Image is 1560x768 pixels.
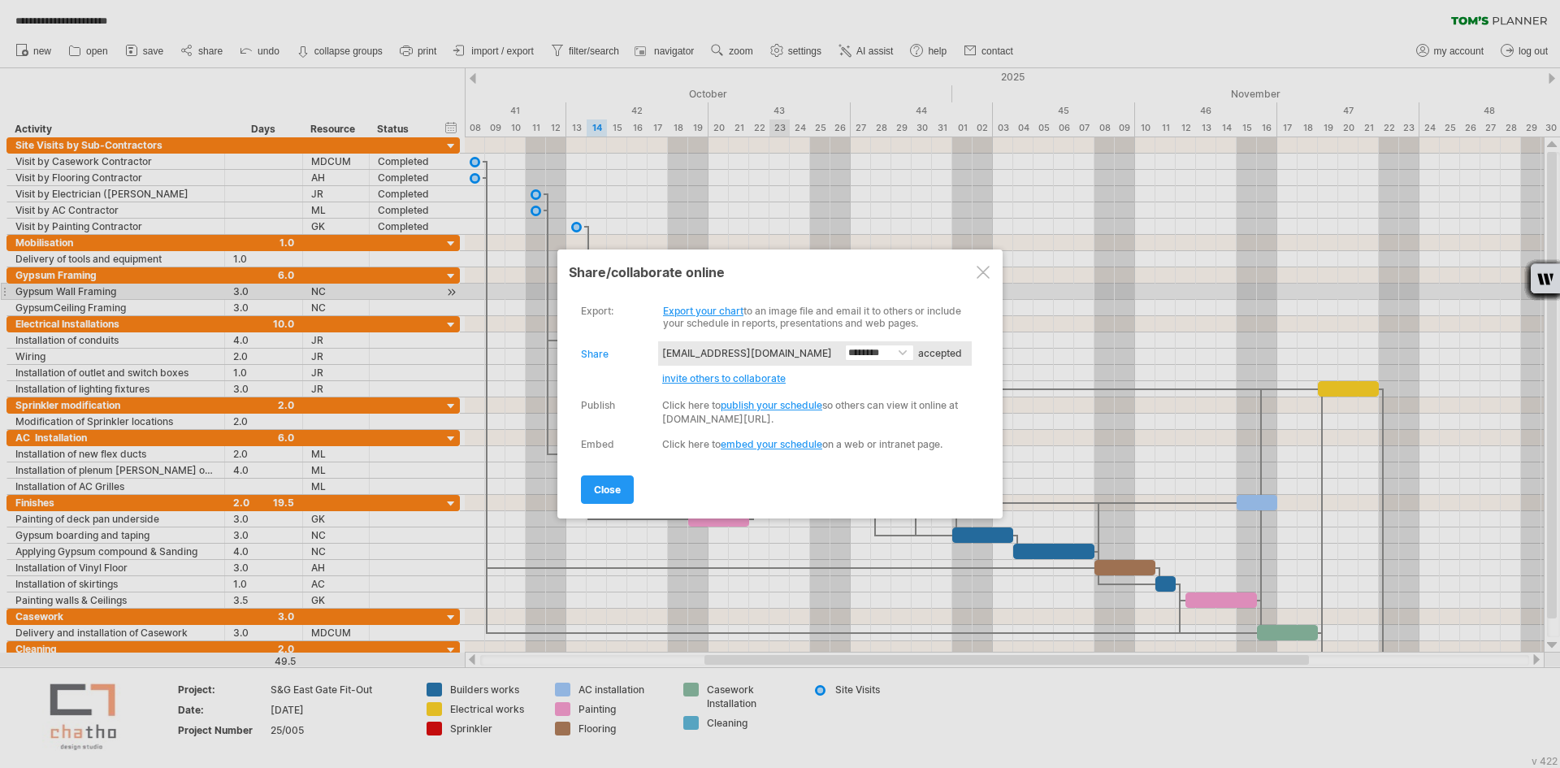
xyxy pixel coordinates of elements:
[581,348,609,360] div: Share
[662,372,976,384] a: invite others to collaborate
[662,438,972,450] div: Click here to on a web or intranet page.
[581,293,972,329] div: to an image file and email it to others or include your schedule in reports, presentations and we...
[914,340,975,366] td: accepted
[581,475,634,504] a: close
[721,399,822,411] a: publish your schedule
[581,438,614,450] div: Embed
[663,305,743,317] a: Export your chart
[721,438,822,450] a: embed your schedule
[658,340,841,366] td: [EMAIL_ADDRESS][DOMAIN_NAME]
[569,264,991,280] div: share/collaborate online
[662,398,972,426] div: Click here to so others can view it online at [DOMAIN_NAME][URL].
[581,305,613,317] div: export:
[594,484,621,496] span: close
[581,399,615,411] div: Publish
[662,372,786,384] span: invite others to collaborate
